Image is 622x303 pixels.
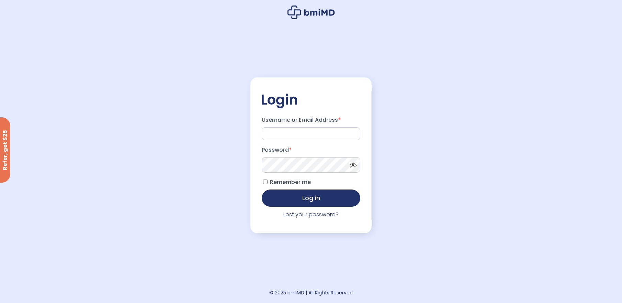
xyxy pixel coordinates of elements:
input: Remember me [263,180,268,184]
label: Username or Email Address [262,115,361,126]
a: Lost your password? [283,210,339,218]
h2: Login [261,91,362,108]
button: Log in [262,190,361,207]
span: Remember me [270,178,311,186]
div: © 2025 bmiMD | All Rights Reserved [269,288,353,297]
label: Password [262,144,361,155]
